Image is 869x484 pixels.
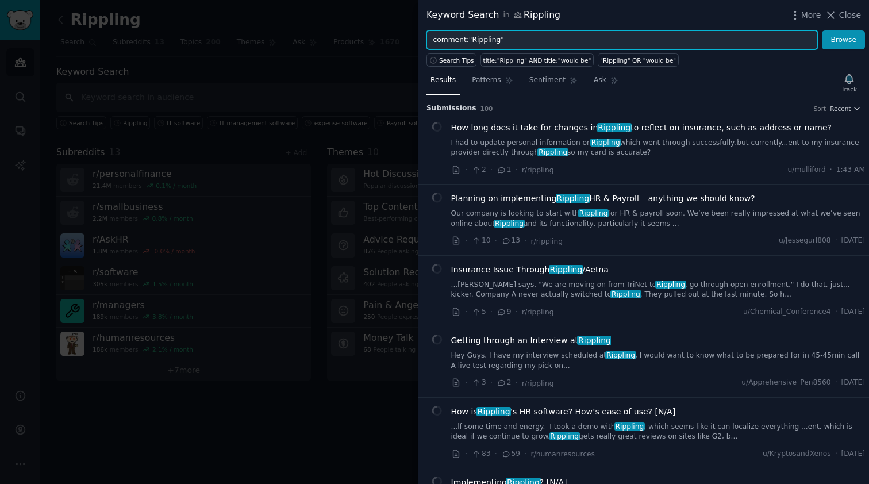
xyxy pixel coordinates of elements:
[451,335,611,347] a: Getting through an Interview atRippling
[465,306,467,318] span: ·
[501,236,520,246] span: 13
[471,165,486,175] span: 2
[605,351,636,359] span: Rippling
[465,164,467,176] span: ·
[451,351,866,371] a: Hey Guys, I have my interview scheduled atRippling, I would want to know what to be prepared for ...
[465,448,467,460] span: ·
[468,71,517,95] a: Patterns
[597,123,632,132] span: Rippling
[465,235,467,247] span: ·
[549,265,583,274] span: Rippling
[451,209,866,229] a: Our company is looking to start withRipplingfor HR & payroll soon. We’ve been really impressed at...
[471,236,490,246] span: 10
[430,75,456,86] span: Results
[451,138,866,158] a: I had to update personal information onRipplingwhich went through successfully,but currently...en...
[480,53,594,67] a: title:"Rippling" AND title:"would be"
[825,9,861,21] button: Close
[594,75,606,86] span: Ask
[516,306,518,318] span: ·
[814,105,826,113] div: Sort
[529,75,566,86] span: Sentiment
[426,30,818,50] input: Try a keyword related to your business
[789,9,821,21] button: More
[614,422,645,431] span: Rippling
[426,71,460,95] a: Results
[471,378,486,388] span: 3
[590,139,621,147] span: Rippling
[537,148,568,156] span: Rippling
[490,164,493,176] span: ·
[480,105,493,112] span: 100
[531,450,595,458] span: r/humanresources
[471,449,490,459] span: 83
[451,193,755,205] span: Planning on implementing HR & Payroll – anything we should know?
[490,306,493,318] span: ·
[822,30,865,50] button: Browse
[801,9,821,21] span: More
[841,449,865,459] span: [DATE]
[835,236,837,246] span: ·
[503,10,509,21] span: in
[451,122,832,134] a: How long does it take for changes inRipplingto reflect on insurance, such as address or name?
[495,448,497,460] span: ·
[600,56,676,64] div: "Rippling" OR "would be"
[841,378,865,388] span: [DATE]
[472,75,501,86] span: Patterns
[839,9,861,21] span: Close
[610,290,641,298] span: Rippling
[830,105,861,113] button: Recent
[451,422,866,442] a: ...lf some time and energy. I took a demo withRippling, which seems like it can localize everythi...
[451,193,755,205] a: Planning on implementingRipplingHR & Payroll – anything we should know?
[516,164,518,176] span: ·
[522,308,554,316] span: r/rippling
[451,406,676,418] a: How isRippling’s HR software? How’s ease of use? [N/A]
[841,307,865,317] span: [DATE]
[598,53,679,67] a: "Rippling" OR "would be"
[451,280,866,300] a: ...[PERSON_NAME] says, "We are moving on from TriNet toRippling, go through open enrollment." I d...
[556,194,590,203] span: Rippling
[655,281,686,289] span: Rippling
[835,307,837,317] span: ·
[494,220,524,228] span: Rippling
[426,103,476,114] span: Submission s
[830,105,851,113] span: Recent
[524,448,526,460] span: ·
[836,165,865,175] span: 1:43 AM
[577,336,612,345] span: Rippling
[524,235,526,247] span: ·
[426,8,560,22] div: Keyword Search Rippling
[525,71,582,95] a: Sentiment
[451,406,676,418] span: How is ’s HR software? How’s ease of use? [N/A]
[830,165,832,175] span: ·
[451,335,611,347] span: Getting through an Interview at
[741,378,830,388] span: u/Apprehensive_Pen8560
[788,165,826,175] span: u/mulliford
[522,166,554,174] span: r/rippling
[501,449,520,459] span: 59
[495,235,497,247] span: ·
[451,122,832,134] span: How long does it take for changes in to reflect on insurance, such as address or name?
[835,449,837,459] span: ·
[471,307,486,317] span: 5
[497,165,511,175] span: 1
[763,449,831,459] span: u/KryptosandXenos
[497,378,511,388] span: 2
[531,237,563,245] span: r/rippling
[522,379,554,387] span: r/rippling
[483,56,591,64] div: title:"Rippling" AND title:"would be"
[497,307,511,317] span: 9
[516,377,518,389] span: ·
[490,377,493,389] span: ·
[439,56,474,64] span: Search Tips
[426,53,476,67] button: Search Tips
[743,307,831,317] span: u/Chemical_Conference4
[578,209,609,217] span: Rippling
[841,236,865,246] span: [DATE]
[590,71,622,95] a: Ask
[779,236,831,246] span: u/Jessegurl808
[476,407,511,416] span: Rippling
[835,378,837,388] span: ·
[451,264,609,276] span: Insurance Issue Through /Aetna
[549,432,580,440] span: Rippling
[465,377,467,389] span: ·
